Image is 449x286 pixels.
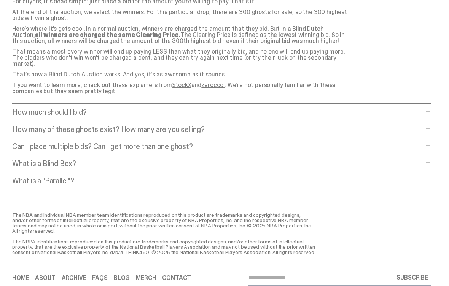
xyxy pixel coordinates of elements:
[12,49,347,67] p: That means almost every winner will end up paying LESS than what they originally bid, and no one ...
[12,83,347,95] p: If you want to learn more, check out these explainers from and . We're not personally familiar wi...
[12,275,29,281] a: Home
[12,213,317,255] div: The NBA and individual NBA member team identifications reproduced on this product are trademarks ...
[136,275,156,281] a: Merch
[12,10,347,22] p: At the end of the auction, we select the winners. For this particular drop, there are 300 ghosts ...
[12,177,424,185] p: What is a "Parallel"?
[12,126,424,133] p: How many of these ghosts exist? How many are you selling?
[172,81,191,89] a: StockX
[12,143,424,151] p: Can I place multiple bids? Can I get more than one ghost?
[35,31,180,39] strong: all winners are charged the same Clearing Price.
[92,275,107,281] a: FAQs
[162,275,191,281] a: Contact
[12,109,424,116] p: How much should I bid?
[201,81,225,89] a: zerocool
[12,72,347,78] p: That’s how a Blind Dutch Auction works. And yes, it’s as awesome as it sounds.
[12,26,347,44] p: Here’s where it’s gets cool. In a normal auction, winners are charged the amount that they bid. B...
[12,160,424,168] p: What is a Blind Box?
[114,275,130,281] a: Blog
[393,270,431,286] button: SUBSCRIBE
[35,275,55,281] a: About
[62,275,86,281] a: Archive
